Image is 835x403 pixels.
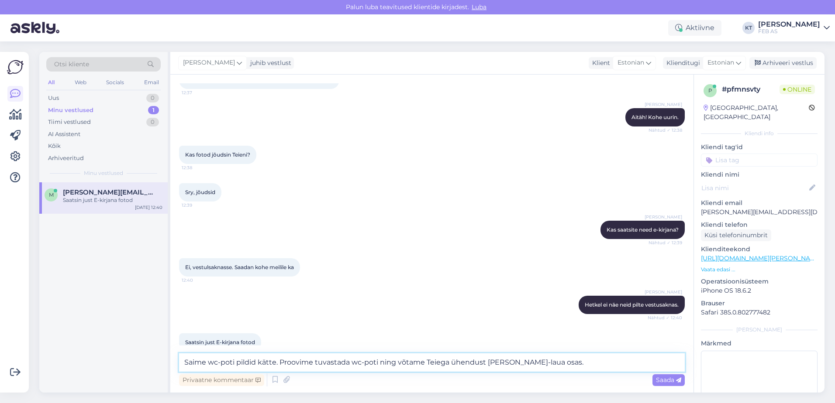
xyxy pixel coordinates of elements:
[179,353,685,372] textarea: Saime wc-poti pildid kätte. Proovime tuvastada wc-poti ning võtame Teiega ühendust [PERSON_NAME]-...
[148,106,159,115] div: 1
[631,114,679,120] span: Aitäh! Kohe uurin.
[649,127,682,133] span: Nähtud ✓ 12:38
[668,20,721,36] div: Aktiivne
[701,254,821,262] a: [URL][DOMAIN_NAME][PERSON_NAME]
[649,239,682,246] span: Nähtud ✓ 12:39
[585,301,679,308] span: Hetkel ei näe neid pilte vestusaknas.
[701,277,818,286] p: Operatsioonisüsteem
[607,226,679,233] span: Kas saatsite need e-kirjana?
[146,118,159,126] div: 0
[749,57,817,69] div: Arhiveeri vestlus
[701,170,818,179] p: Kliendi nimi
[185,339,255,345] span: Saatsin just E-kirjana fotod
[645,289,682,295] span: [PERSON_NAME]
[701,308,818,317] p: Safari 385.0.802777482
[742,22,755,34] div: KT
[135,204,162,211] div: [DATE] 12:40
[722,84,780,95] div: # pfmnsvty
[704,103,809,122] div: [GEOGRAPHIC_DATA], [GEOGRAPHIC_DATA]
[73,77,88,88] div: Web
[46,77,56,88] div: All
[48,106,93,115] div: Minu vestlused
[185,189,215,195] span: Sry, jõudsid
[54,60,89,69] span: Otsi kliente
[182,277,214,283] span: 12:40
[701,208,818,217] p: [PERSON_NAME][EMAIL_ADDRESS][DOMAIN_NAME]
[469,3,489,11] span: Luba
[182,89,214,96] span: 12:37
[48,154,84,163] div: Arhiveeritud
[780,85,815,94] span: Online
[48,142,61,150] div: Kõik
[701,326,818,334] div: [PERSON_NAME]
[701,143,818,152] p: Kliendi tag'id
[701,183,807,193] input: Lisa nimi
[104,77,126,88] div: Socials
[758,21,820,28] div: [PERSON_NAME]
[663,58,700,68] div: Klienditugi
[645,214,682,220] span: [PERSON_NAME]
[63,196,162,204] div: Saatsin just E-kirjana fotod
[618,58,644,68] span: Estonian
[645,101,682,108] span: [PERSON_NAME]
[701,154,818,167] input: Lisa tag
[84,169,123,177] span: Minu vestlused
[701,266,818,273] p: Vaata edasi ...
[708,87,712,94] span: p
[183,58,235,68] span: [PERSON_NAME]
[185,151,250,158] span: Kas fotod jõudsin Teieni?
[185,264,294,270] span: Ei, vestulsaknasse. Saadan kohe meilile ka
[701,245,818,254] p: Klienditeekond
[179,374,264,386] div: Privaatne kommentaar
[701,220,818,229] p: Kliendi telefon
[648,314,682,321] span: Nähtud ✓ 12:40
[701,198,818,208] p: Kliendi email
[48,118,91,126] div: Tiimi vestlused
[701,286,818,295] p: iPhone OS 18.6.2
[701,130,818,137] div: Kliendi info
[63,188,154,196] span: monika.parnamets@mail.ee
[7,59,24,75] img: Askly Logo
[247,58,291,68] div: juhib vestlust
[656,376,681,384] span: Saada
[701,299,818,308] p: Brauser
[758,28,820,35] div: FEB AS
[142,77,161,88] div: Email
[48,94,59,102] div: Uus
[182,202,214,208] span: 12:39
[49,191,54,198] span: m
[589,58,610,68] div: Klient
[48,130,80,139] div: AI Assistent
[701,229,771,241] div: Küsi telefoninumbrit
[182,164,214,171] span: 12:38
[146,94,159,102] div: 0
[707,58,734,68] span: Estonian
[758,21,830,35] a: [PERSON_NAME]FEB AS
[701,339,818,348] p: Märkmed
